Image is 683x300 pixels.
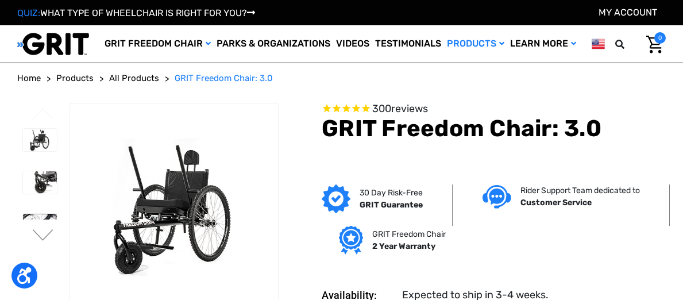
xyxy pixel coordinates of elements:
span: 300 reviews [372,102,428,115]
img: Grit freedom [339,226,362,255]
img: us.png [592,37,605,51]
a: Home [17,72,41,85]
strong: Customer Service [520,198,592,207]
a: Videos [333,25,372,63]
p: Rider Support Team dedicated to [520,184,640,197]
p: GRIT Freedom Chair [372,228,446,240]
button: Go to slide 3 of 3 [31,108,55,122]
a: Parks & Organizations [214,25,333,63]
span: Home [17,73,41,83]
img: GRIT Freedom Chair: 3.0 [23,214,57,236]
span: GRIT Freedom Chair: 3.0 [175,73,273,83]
a: All Products [109,72,159,85]
img: GRIT All-Terrain Wheelchair and Mobility Equipment [17,32,89,56]
span: Products [56,73,94,83]
span: QUIZ: [17,7,40,18]
a: Learn More [507,25,579,63]
iframe: Tidio Chat [624,226,678,280]
a: Testimonials [372,25,444,63]
img: GRIT Guarantee [322,184,350,213]
button: Go to slide 2 of 3 [31,229,55,243]
h1: GRIT Freedom Chair: 3.0 [322,115,666,143]
input: Search [632,32,638,56]
a: Products [56,72,94,85]
a: Account [599,7,657,18]
strong: 2 Year Warranty [372,241,435,251]
a: Products [444,25,507,63]
span: reviews [391,102,428,115]
span: All Products [109,73,159,83]
a: GRIT Freedom Chair: 3.0 [175,72,273,85]
span: 0 [654,32,666,44]
img: GRIT Freedom Chair: 3.0 [23,171,57,194]
img: Cart [646,36,663,53]
img: GRIT Freedom Chair: 3.0 [70,139,278,278]
nav: Breadcrumb [17,72,666,85]
a: Cart with 0 items [638,32,666,56]
img: Customer service [483,185,511,209]
p: 30 Day Risk-Free [360,187,423,199]
strong: GRIT Guarantee [360,200,423,210]
img: GRIT Freedom Chair: 3.0 [23,129,57,151]
a: GRIT Freedom Chair [102,25,214,63]
a: QUIZ:WHAT TYPE OF WHEELCHAIR IS RIGHT FOR YOU? [17,7,255,18]
span: Rated 4.6 out of 5 stars 300 reviews [322,103,666,116]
